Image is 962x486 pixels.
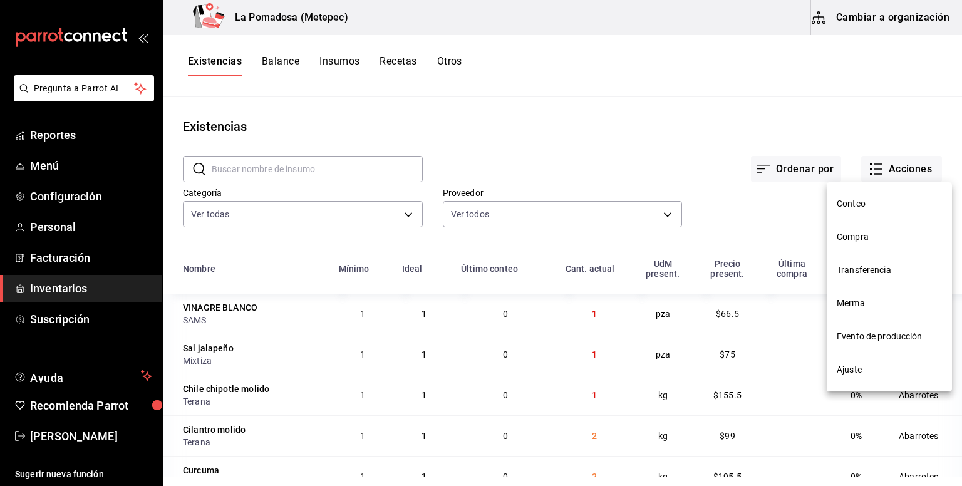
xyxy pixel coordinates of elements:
[837,363,942,376] span: Ajuste
[837,264,942,277] span: Transferencia
[837,330,942,343] span: Evento de producción
[837,197,942,210] span: Conteo
[837,230,942,244] span: Compra
[837,297,942,310] span: Merma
